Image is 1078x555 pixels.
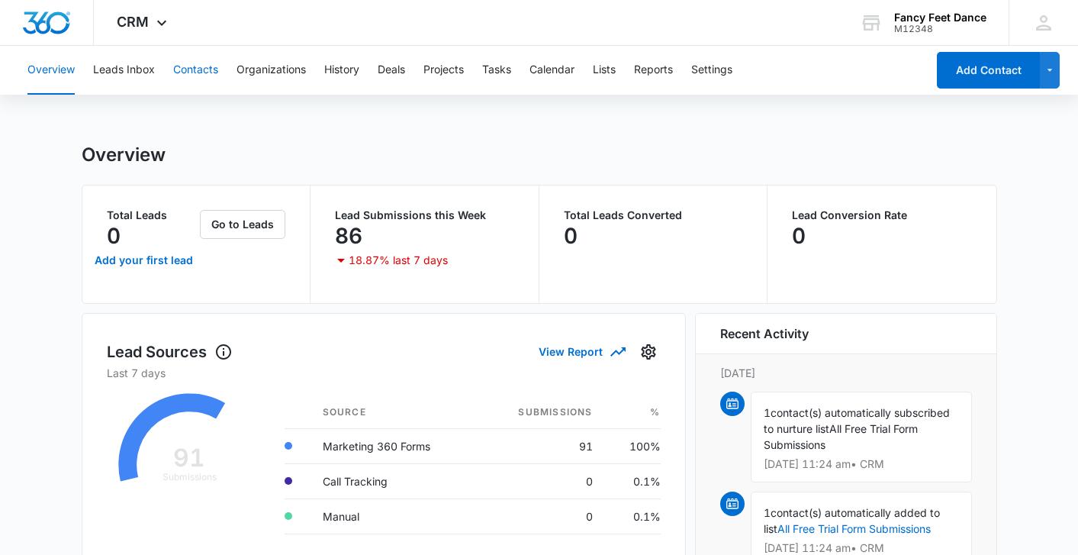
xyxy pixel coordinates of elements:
td: 0 [479,499,605,534]
h1: Overview [82,144,166,166]
td: 0 [479,463,605,499]
p: 0 [564,224,578,248]
span: 1 [764,406,771,419]
button: Projects [423,46,464,95]
button: Overview [27,46,75,95]
th: % [605,396,661,429]
button: Leads Inbox [93,46,155,95]
p: Last 7 days [107,365,661,381]
p: 0 [792,224,806,248]
p: [DATE] [720,365,972,381]
td: 91 [479,428,605,463]
span: contact(s) automatically added to list [764,506,940,535]
th: Source [311,396,479,429]
button: Reports [634,46,673,95]
td: 0.1% [605,463,661,499]
button: Go to Leads [200,210,285,239]
p: 0 [107,224,121,248]
th: Submissions [479,396,605,429]
span: contact(s) automatically subscribed to nurture list [764,406,950,435]
a: Go to Leads [200,218,285,231]
td: Marketing 360 Forms [311,428,479,463]
button: Tasks [482,46,511,95]
button: Organizations [237,46,306,95]
p: Total Leads [107,210,198,221]
h6: Recent Activity [720,324,809,343]
button: Deals [378,46,405,95]
td: 100% [605,428,661,463]
p: [DATE] 11:24 am • CRM [764,459,959,469]
p: 18.87% last 7 days [349,255,448,266]
a: All Free Trial Form Submissions [777,522,931,535]
span: 1 [764,506,771,519]
td: 0.1% [605,499,661,534]
p: Lead Submissions this Week [335,210,514,221]
button: Lists [593,46,616,95]
button: Contacts [173,46,218,95]
a: Add your first lead [92,242,198,279]
button: Calendar [529,46,574,95]
span: All Free Trial Form Submissions [764,422,918,451]
div: account id [894,24,986,34]
p: Lead Conversion Rate [792,210,972,221]
p: Total Leads Converted [564,210,743,221]
p: [DATE] 11:24 am • CRM [764,543,959,553]
button: Settings [636,340,661,364]
div: account name [894,11,986,24]
button: View Report [539,338,624,365]
button: History [324,46,359,95]
button: Add Contact [937,52,1040,89]
p: 86 [335,224,362,248]
td: Manual [311,499,479,534]
h1: Lead Sources [107,340,233,363]
button: Settings [691,46,732,95]
span: CRM [117,14,149,30]
td: Call Tracking [311,463,479,499]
